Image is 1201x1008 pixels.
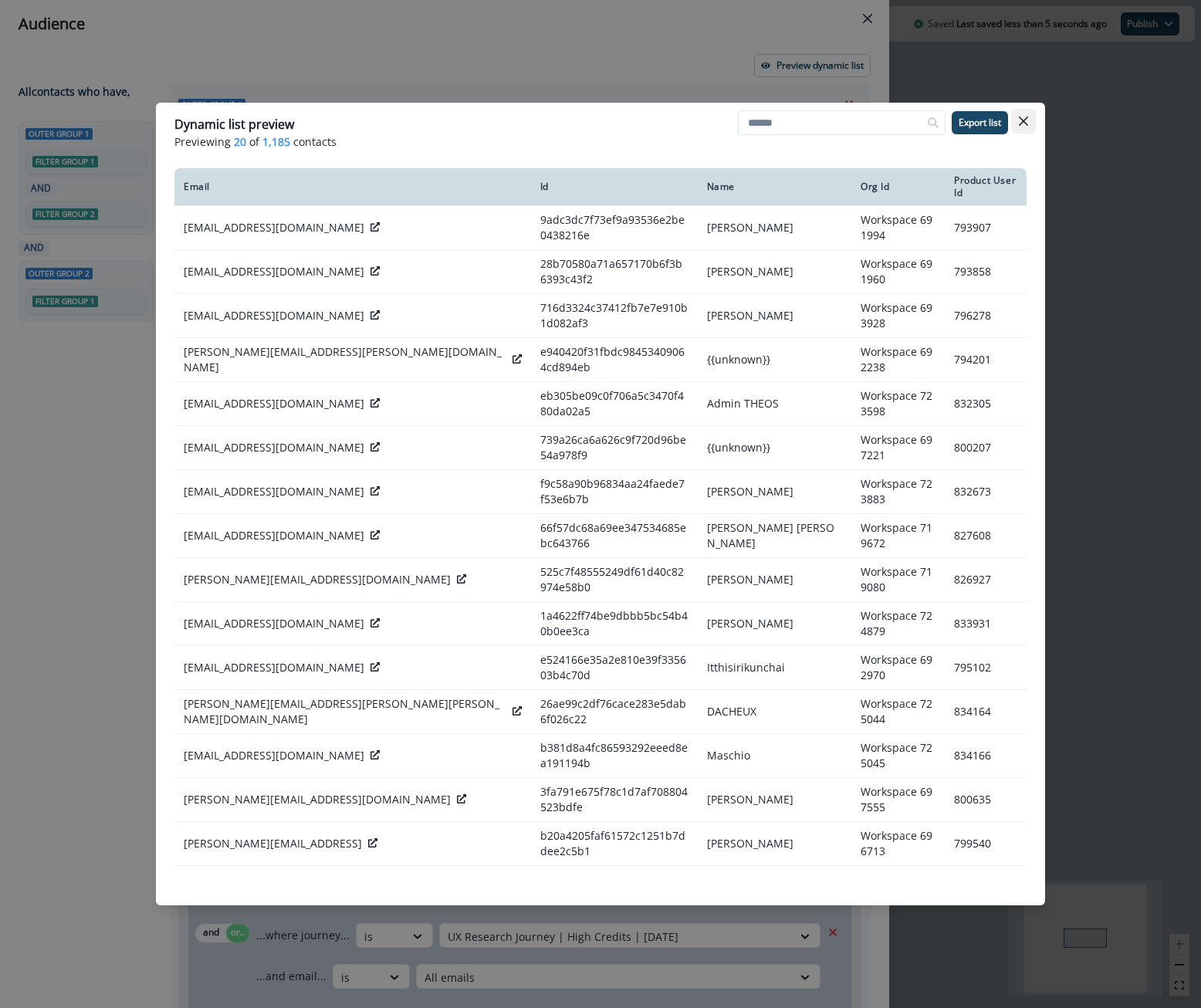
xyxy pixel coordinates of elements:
td: 795102 [945,646,1027,690]
td: 1a4622ff74be9dbbb5bc54b40b0ee3ca [531,602,698,646]
td: Workspace 697221 [851,426,945,470]
p: [PERSON_NAME][EMAIL_ADDRESS][DOMAIN_NAME] [184,792,451,807]
td: eb305be09c0f706a5c3470f480da02a5 [531,382,698,426]
td: [PERSON_NAME] [698,470,851,514]
p: Previewing of contacts [174,134,1027,150]
td: 793907 [945,206,1027,250]
p: [EMAIL_ADDRESS][DOMAIN_NAME] [184,484,364,499]
p: [PERSON_NAME][EMAIL_ADDRESS][PERSON_NAME][DOMAIN_NAME] [184,344,506,375]
td: {{unknown}} [698,426,851,470]
td: 739a26ca6a626c9f720d96be54a978f9 [531,426,698,470]
td: Workspace 696713 [851,822,945,866]
td: 832673 [945,470,1027,514]
td: Workspace 692970 [851,646,945,690]
p: [PERSON_NAME][EMAIL_ADDRESS] [184,836,362,851]
p: [EMAIL_ADDRESS][DOMAIN_NAME] [184,748,364,763]
td: 28b70580a71a657170b6f3b6393c43f2 [531,250,698,294]
td: 716d3324c37412fb7e7e910b1d082af3 [531,294,698,338]
td: [PERSON_NAME] [698,602,851,646]
td: Workspace 697555 [851,778,945,822]
td: 800207 [945,426,1027,470]
p: [EMAIL_ADDRESS][DOMAIN_NAME] [184,308,364,323]
td: Maschio [698,734,851,778]
div: Id [540,181,688,193]
td: Workspace 695341 [851,866,945,910]
p: [PERSON_NAME][EMAIL_ADDRESS][PERSON_NAME][PERSON_NAME][DOMAIN_NAME] [184,696,506,727]
td: [PERSON_NAME] [698,294,851,338]
td: Workspace 719080 [851,558,945,602]
td: 826927 [945,558,1027,602]
div: Email [184,181,522,193]
span: 1,185 [262,134,290,150]
td: 798015 [945,866,1027,910]
td: Workspace 725045 [851,734,945,778]
div: Name [707,181,842,193]
td: Workspace 691960 [851,250,945,294]
p: [EMAIL_ADDRESS][DOMAIN_NAME] [184,440,364,455]
td: f9c58a90b96834aa24faede7f53e6b7b [531,470,698,514]
td: 834164 [945,690,1027,734]
td: Workspace 692238 [851,338,945,382]
td: 796278 [945,294,1027,338]
p: [EMAIL_ADDRESS][DOMAIN_NAME] [184,660,364,675]
td: e524166e35a2e810e39f335603b4c70d [531,646,698,690]
td: Workspace 693928 [851,294,945,338]
td: Workspace 724879 [851,602,945,646]
p: [EMAIL_ADDRESS][DOMAIN_NAME] [184,264,364,279]
td: d8a664370b44dc9b9b703bce0a545bc2 [531,866,698,910]
td: 794201 [945,338,1027,382]
td: e940420f31fbdc98453409064cd894eb [531,338,698,382]
td: 800635 [945,778,1027,822]
td: b20a4205faf61572c1251b7ddee2c5b1 [531,822,698,866]
div: Org Id [861,181,935,193]
p: [EMAIL_ADDRESS][DOMAIN_NAME] [184,616,364,631]
p: [PERSON_NAME][EMAIL_ADDRESS][DOMAIN_NAME] [184,572,451,587]
p: Dynamic list preview [174,115,294,134]
td: 834166 [945,734,1027,778]
td: Workspace 691994 [851,206,945,250]
p: [EMAIL_ADDRESS][DOMAIN_NAME] [184,220,364,235]
td: 793858 [945,250,1027,294]
td: 9adc3dc7f73ef9a93536e2be0438216e [531,206,698,250]
td: [PERSON_NAME] [PERSON_NAME] [698,514,851,558]
td: Itthisirikunchai [698,646,851,690]
button: Close [1011,109,1036,134]
td: [PERSON_NAME] [698,822,851,866]
td: Abuzaid [698,866,851,910]
td: 833931 [945,602,1027,646]
td: 26ae99c2df76cace283e5dab6f026c22 [531,690,698,734]
div: Product User Id [954,174,1017,199]
td: b381d8a4fc86593292eeed8ea191194b [531,734,698,778]
span: 20 [234,134,246,150]
td: [PERSON_NAME] [698,250,851,294]
td: Workspace 725044 [851,690,945,734]
p: [EMAIL_ADDRESS][DOMAIN_NAME] [184,528,364,543]
td: DACHEUX [698,690,851,734]
button: Export list [952,111,1008,134]
td: 799540 [945,822,1027,866]
td: Workspace 719672 [851,514,945,558]
td: 3fa791e675f78c1d7af708804523bdfe [531,778,698,822]
td: Workspace 723883 [851,470,945,514]
td: 832305 [945,382,1027,426]
td: [PERSON_NAME] [698,558,851,602]
td: [PERSON_NAME] [698,206,851,250]
td: [PERSON_NAME] [698,778,851,822]
td: Workspace 723598 [851,382,945,426]
td: Admin THEOS [698,382,851,426]
td: {{unknown}} [698,338,851,382]
p: Export list [959,117,1001,128]
p: [EMAIL_ADDRESS][DOMAIN_NAME] [184,396,364,411]
td: 525c7f48555249df61d40c82974e58b0 [531,558,698,602]
td: 66f57dc68a69ee347534685ebc643766 [531,514,698,558]
td: 827608 [945,514,1027,558]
